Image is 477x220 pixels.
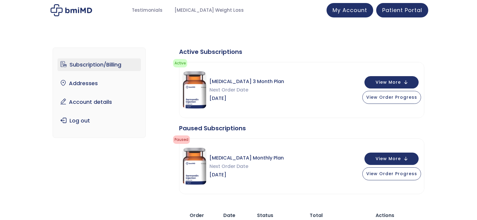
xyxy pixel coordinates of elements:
span: Next Order Date [209,162,284,171]
span: Patient Portal [382,6,422,14]
img: My account [51,4,92,16]
button: View More [364,153,419,165]
a: My Account [327,3,373,17]
span: [DATE] [209,171,284,179]
a: Addresses [57,77,141,90]
span: Status [257,212,273,219]
span: View More [376,80,401,84]
span: [MEDICAL_DATA] Weight Loss [175,7,244,14]
span: View More [376,157,401,161]
span: [MEDICAL_DATA] 3 Month Plan [209,77,284,86]
a: Log out [57,114,141,127]
span: Paused [173,135,190,144]
span: View Order Progress [366,94,417,100]
button: View Order Progress [362,167,421,180]
button: View More [364,76,419,88]
div: Active Subscriptions [179,48,424,56]
a: Account details [57,96,141,108]
a: Subscription/Billing [57,58,141,71]
span: Actions [376,212,394,219]
span: Testimonials [132,7,163,14]
div: Paused Subscriptions [179,124,424,132]
span: [DATE] [209,94,284,103]
span: Total [310,212,323,219]
span: My Account [333,6,367,14]
span: Date [223,212,235,219]
span: [MEDICAL_DATA] Monthly Plan [209,154,284,162]
nav: Account pages [53,48,146,138]
span: Next Order Date [209,86,284,94]
span: Order [190,212,204,219]
a: [MEDICAL_DATA] Weight Loss [169,5,250,16]
button: View Order Progress [362,91,421,104]
a: Testimonials [126,5,169,16]
a: Patient Portal [376,3,428,17]
span: View Order Progress [366,171,417,177]
span: Active [173,59,187,67]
